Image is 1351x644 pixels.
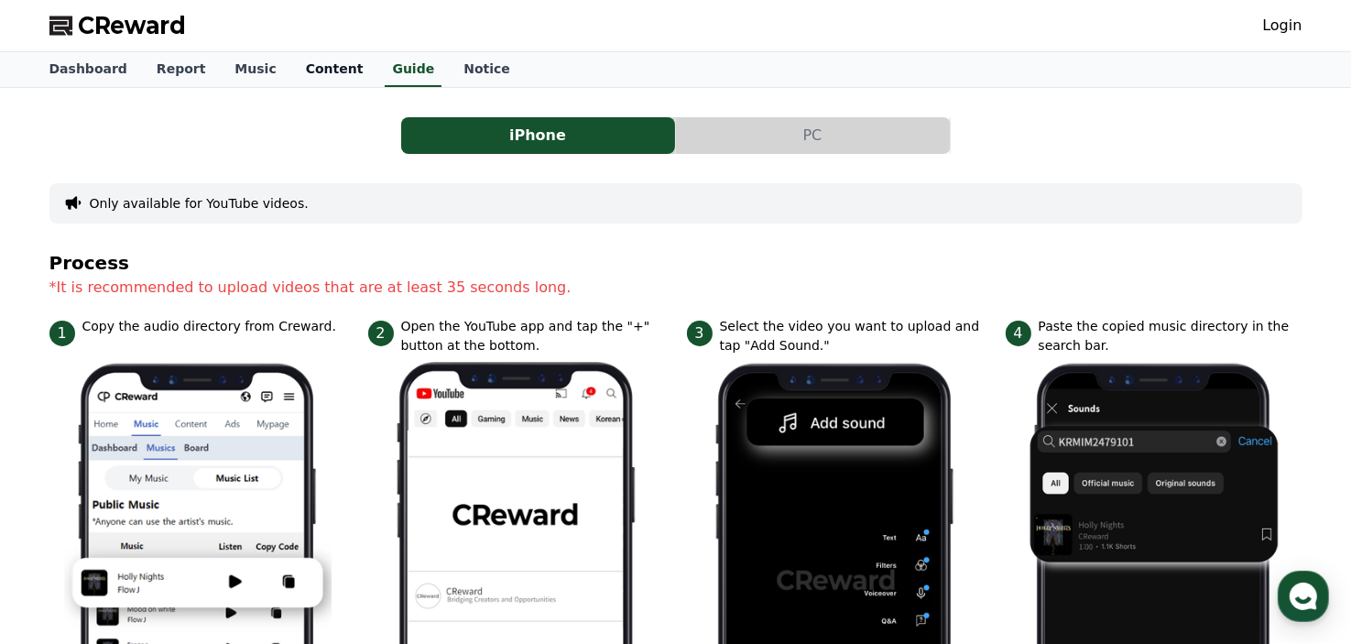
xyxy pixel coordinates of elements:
[79,11,187,40] span: CReward
[90,194,309,213] button: Only available for YouTube videos.
[236,492,352,538] a: Settings
[271,519,316,534] span: Settings
[1262,15,1302,37] a: Login
[49,253,1302,273] h4: Process
[401,117,675,154] button: iPhone
[720,317,984,355] p: Select the video you want to upload and tap "Add Sound."
[49,321,75,346] span: 1
[152,520,206,535] span: Messages
[49,11,187,40] a: CReward
[449,52,525,87] a: Notice
[385,52,441,87] a: Guide
[220,52,290,87] a: Music
[676,117,951,154] a: PC
[368,321,394,346] span: 2
[687,321,713,346] span: 3
[49,277,1302,299] p: *It is recommended to upload videos that are at least 35 seconds long.
[35,52,142,87] a: Dashboard
[401,317,665,355] p: Open the YouTube app and tap the "+" button at the bottom.
[47,519,79,534] span: Home
[676,117,950,154] button: PC
[142,52,221,87] a: Report
[1006,321,1031,346] span: 4
[121,492,236,538] a: Messages
[291,52,378,87] a: Content
[82,317,336,336] p: Copy the audio directory from Creward.
[401,117,676,154] a: iPhone
[1039,317,1302,355] p: Paste the copied music directory in the search bar.
[5,492,121,538] a: Home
